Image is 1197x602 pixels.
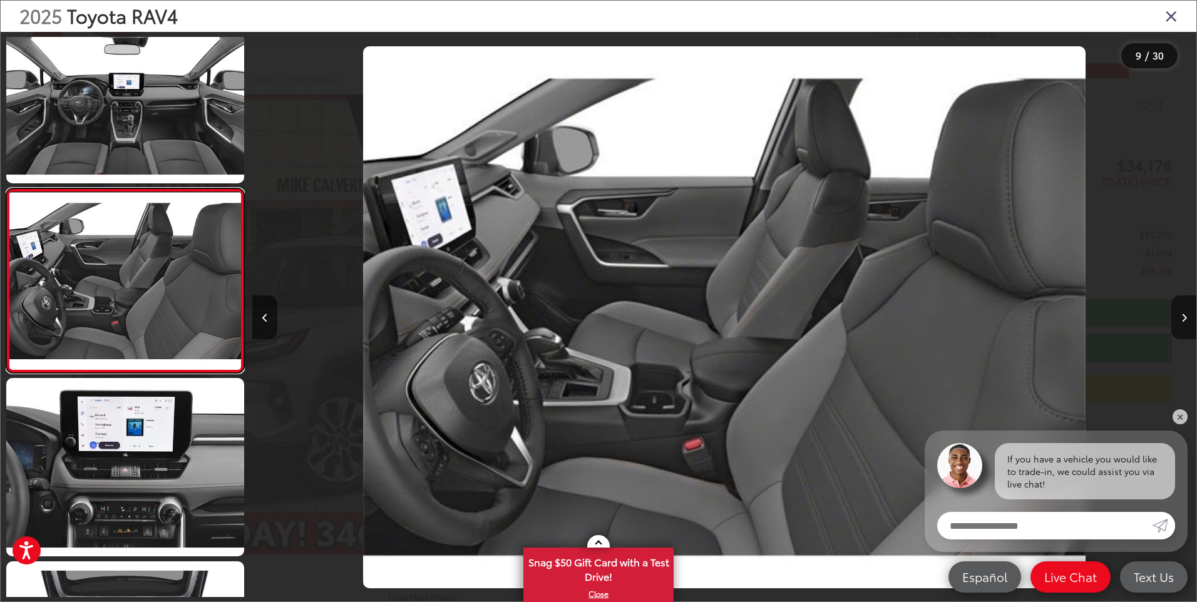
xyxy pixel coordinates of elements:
[937,443,982,488] img: Agent profile photo
[252,295,277,339] button: Previous image
[1120,561,1188,593] a: Text Us
[1128,569,1180,584] span: Text Us
[1165,8,1178,24] i: Close gallery
[7,192,243,369] img: 2025 Toyota RAV4 XLE Premium
[948,561,1021,593] a: Español
[363,46,1086,588] img: 2025 Toyota RAV4 XLE Premium
[1153,48,1164,62] span: 30
[4,376,247,558] img: 2025 Toyota RAV4 XLE Premium
[1030,561,1111,593] a: Live Chat
[19,2,62,29] span: 2025
[1038,569,1103,584] span: Live Chat
[525,549,672,587] span: Snag $50 Gift Card with a Test Drive!
[956,569,1014,584] span: Español
[1171,295,1196,339] button: Next image
[252,46,1196,588] div: 2025 Toyota RAV4 XLE Premium 8
[937,512,1153,539] input: Enter your message
[4,3,247,185] img: 2025 Toyota RAV4 XLE Premium
[1153,512,1175,539] a: Submit
[1144,51,1150,60] span: /
[995,443,1175,499] div: If you have a vehicle you would like to trade-in, we could assist you via live chat!
[67,2,178,29] span: Toyota RAV4
[1136,48,1141,62] span: 9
